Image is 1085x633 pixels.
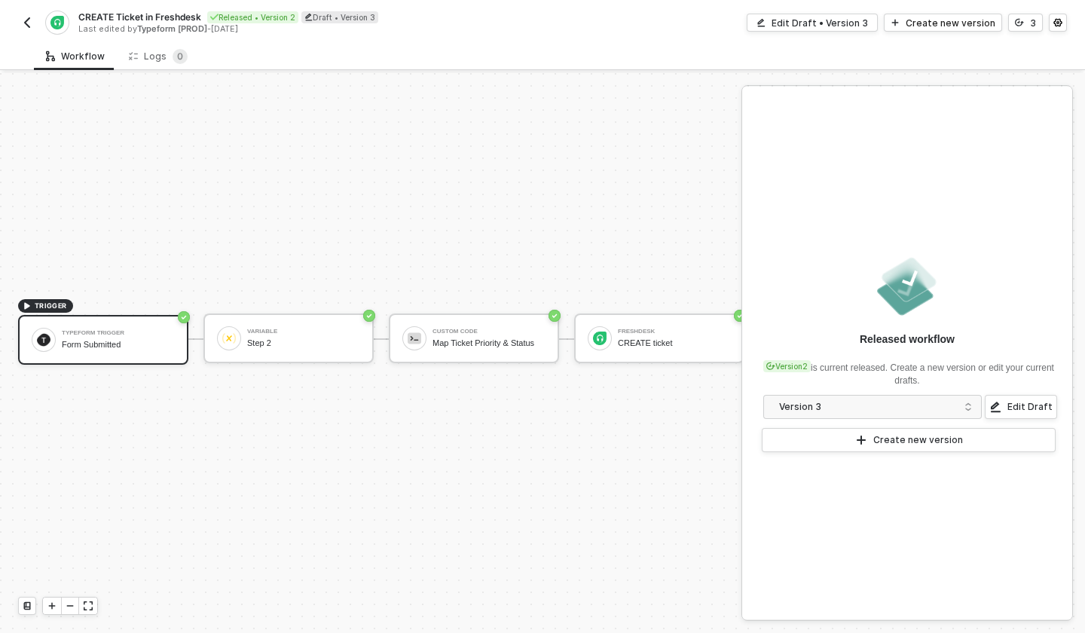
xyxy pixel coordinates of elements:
[37,333,50,347] img: icon
[222,332,236,345] img: icon
[766,362,775,371] span: icon-versioning
[760,353,1054,387] div: is current released. Create a new version or edit your current drafts.
[884,14,1002,32] button: Create new version
[763,360,811,372] div: Version 2
[47,601,57,610] span: icon-play
[301,11,378,23] div: Draft • Version 3
[46,50,105,63] div: Workflow
[874,253,940,320] img: released.png
[18,14,36,32] button: back
[747,14,878,32] button: Edit Draft • Version 3
[891,18,900,27] span: icon-play
[50,16,63,29] img: integration-icon
[178,311,190,323] span: icon-success-page
[873,434,963,446] div: Create new version
[78,11,201,23] span: CREATE Ticket in Freshdesk
[247,329,360,335] div: Variable
[855,434,867,446] span: icon-play
[62,330,175,336] div: Typeform Trigger
[23,301,32,310] span: icon-play
[1007,401,1053,413] div: Edit Draft
[207,11,298,23] div: Released • Version 2
[137,23,207,34] span: Typeform [PROD]
[363,310,375,322] span: icon-success-page
[593,332,607,345] img: icon
[985,395,1057,419] button: Edit Draft
[1030,17,1036,29] div: 3
[304,13,313,21] span: icon-edit
[62,340,175,350] div: Form Submitted
[35,300,67,312] span: TRIGGER
[1053,18,1062,27] span: icon-settings
[1008,14,1043,32] button: 3
[906,17,995,29] div: Create new version
[432,338,546,348] div: Map Ticket Priority & Status
[989,401,1001,413] span: icon-edit
[78,23,541,35] div: Last edited by - [DATE]
[772,17,868,29] div: Edit Draft • Version 3
[84,601,93,610] span: icon-expand
[129,49,188,64] div: Logs
[173,49,188,64] sup: 0
[408,332,421,345] img: icon
[860,332,955,347] div: Released workflow
[66,601,75,610] span: icon-minus
[734,310,746,322] span: icon-success-page
[432,329,546,335] div: Custom Code
[618,338,731,348] div: CREATE ticket
[762,428,1056,452] button: Create new version
[247,338,360,348] div: Step 2
[21,17,33,29] img: back
[756,18,766,27] span: icon-edit
[1015,18,1024,27] span: icon-versioning
[779,399,956,415] div: Version 3
[549,310,561,322] span: icon-success-page
[618,329,731,335] div: Freshdesk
